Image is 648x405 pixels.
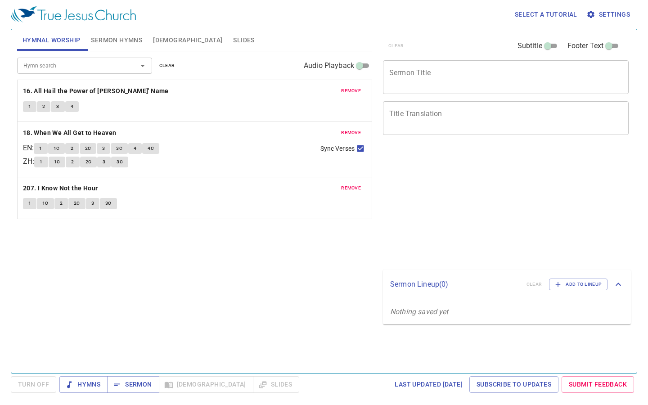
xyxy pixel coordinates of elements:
button: Open [136,59,149,72]
button: 3 [97,157,111,167]
span: Audio Playback [304,60,354,71]
span: [DEMOGRAPHIC_DATA] [153,35,222,46]
button: 4 [128,143,142,154]
button: remove [336,85,366,96]
a: Subscribe to Updates [469,376,558,393]
a: Submit Feedback [562,376,634,393]
button: Hymns [59,376,108,393]
span: Hymnal Worship [22,35,81,46]
span: Add to Lineup [555,280,602,288]
button: 3 [86,198,99,209]
button: 4C [142,143,159,154]
span: 4 [134,144,136,153]
button: 3C [111,143,128,154]
span: 1 [28,199,31,207]
button: 1 [23,101,36,112]
span: Sync Verses [320,144,355,153]
span: Sermon [114,379,152,390]
button: Add to Lineup [549,279,607,290]
button: 4 [65,101,79,112]
span: 3C [105,199,112,207]
button: 1C [49,157,66,167]
span: 1 [40,158,42,166]
span: Settings [588,9,630,20]
span: 3 [103,158,105,166]
span: 3C [117,158,123,166]
span: 2 [60,199,63,207]
span: 3 [102,144,105,153]
button: 1 [34,143,47,154]
button: 3C [111,157,128,167]
span: Hymns [67,379,100,390]
button: 3C [100,198,117,209]
button: 207. I Know Not the Hour [23,183,99,194]
span: remove [341,87,361,95]
button: 2 [54,198,68,209]
span: Last updated [DATE] [395,379,463,390]
span: 3C [116,144,122,153]
button: 1 [34,157,48,167]
button: 1C [37,198,54,209]
button: 3 [97,143,110,154]
span: 1 [28,103,31,111]
span: 2 [71,144,73,153]
p: ZH : [23,156,34,167]
span: 1C [54,158,60,166]
button: remove [336,127,366,138]
span: Footer Text [567,40,604,51]
p: EN : [23,143,34,153]
span: clear [159,62,175,70]
b: 16. All Hail the Power of [PERSON_NAME]' Name [23,85,169,97]
button: remove [336,183,366,193]
button: Settings [585,6,634,23]
span: remove [341,129,361,137]
img: True Jesus Church [11,6,136,22]
b: 207. I Know Not the Hour [23,183,98,194]
span: 1 [39,144,42,153]
div: Sermon Lineup(0)clearAdd to Lineup [383,270,631,299]
button: 16. All Hail the Power of [PERSON_NAME]' Name [23,85,170,97]
button: 1 [23,198,36,209]
button: 1C [48,143,65,154]
span: Submit Feedback [569,379,627,390]
span: 2C [85,158,92,166]
span: 2 [71,158,74,166]
span: Subscribe to Updates [477,379,551,390]
span: Subtitle [517,40,542,51]
span: 2C [85,144,91,153]
span: remove [341,184,361,192]
iframe: from-child [379,144,580,266]
button: 2C [80,143,97,154]
button: Select a tutorial [511,6,581,23]
button: Sermon [107,376,159,393]
span: 2C [74,199,80,207]
span: 4C [148,144,154,153]
a: Last updated [DATE] [391,376,466,393]
i: Nothing saved yet [390,307,449,316]
span: 3 [91,199,94,207]
button: 2 [37,101,50,112]
b: 18. When We All Get to Heaven [23,127,117,139]
span: Sermon Hymns [91,35,142,46]
button: 2C [80,157,97,167]
button: 2 [66,157,79,167]
span: 4 [71,103,73,111]
button: 2 [65,143,79,154]
span: Select a tutorial [515,9,577,20]
button: clear [154,60,180,71]
button: 2C [68,198,85,209]
span: 1C [54,144,60,153]
span: 1C [42,199,49,207]
button: 3 [51,101,64,112]
span: 2 [42,103,45,111]
button: 18. When We All Get to Heaven [23,127,118,139]
span: Slides [233,35,254,46]
span: 3 [56,103,59,111]
p: Sermon Lineup ( 0 ) [390,279,519,290]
